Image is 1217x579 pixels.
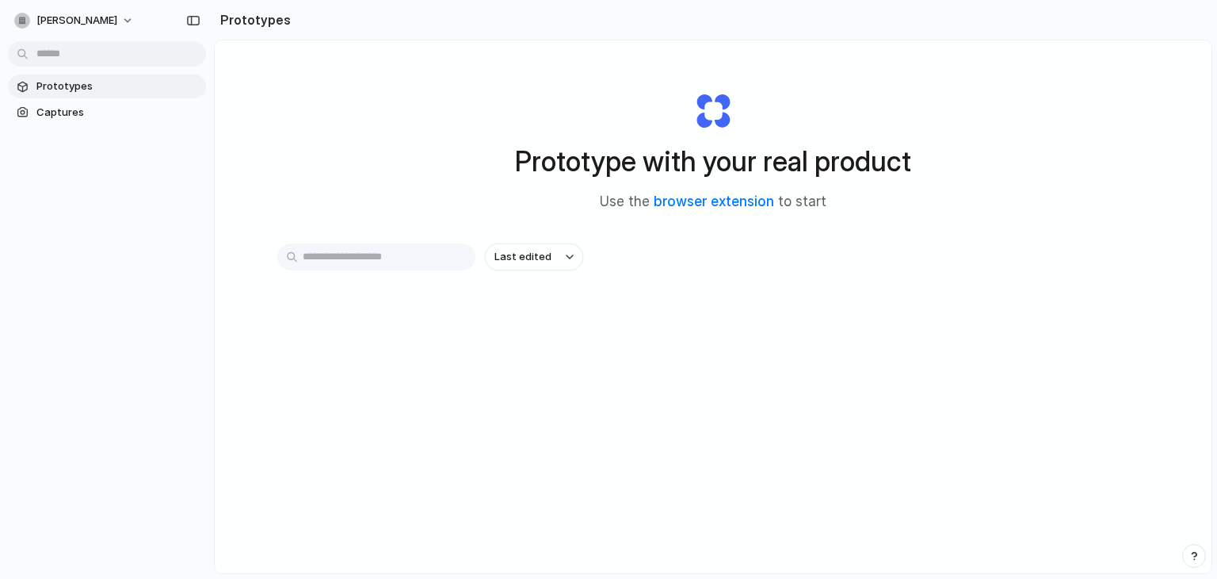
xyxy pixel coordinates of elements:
h1: Prototype with your real product [515,140,911,182]
span: Use the to start [600,192,826,213]
button: Last edited [485,243,583,270]
a: Captures [8,101,206,125]
a: browser extension [654,194,774,209]
a: Prototypes [8,75,206,98]
button: [PERSON_NAME] [8,8,142,33]
span: Captures [36,105,200,121]
span: Last edited [494,249,551,265]
span: [PERSON_NAME] [36,13,117,29]
h2: Prototypes [214,10,291,29]
span: Prototypes [36,79,200,94]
